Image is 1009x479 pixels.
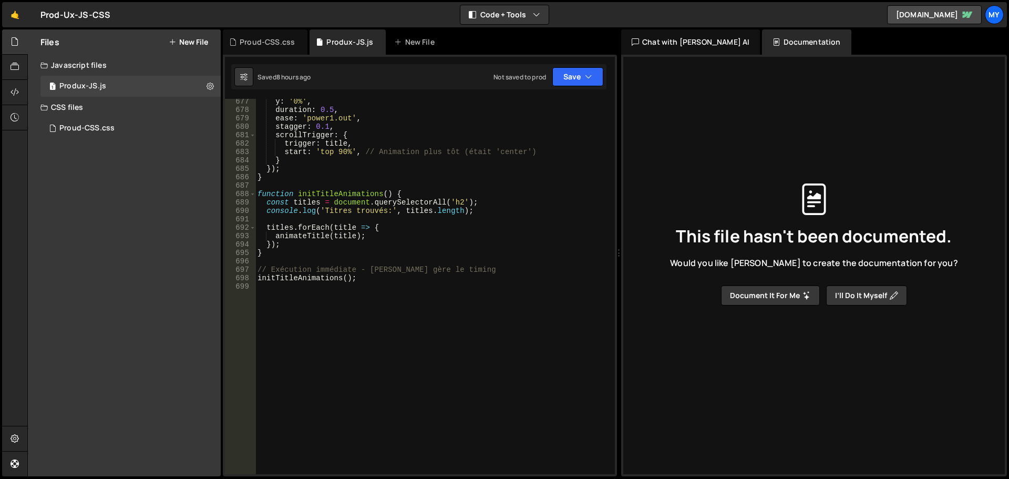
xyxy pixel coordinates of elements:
[240,37,295,47] div: Proud-CSS.css
[225,165,256,173] div: 685
[225,249,256,257] div: 695
[169,38,208,46] button: New File
[552,67,603,86] button: Save
[258,73,311,81] div: Saved
[493,73,546,81] div: Not saved to prod
[225,240,256,249] div: 694
[225,257,256,266] div: 696
[394,37,438,47] div: New File
[276,73,311,81] div: 8 hours ago
[225,215,256,223] div: 691
[225,131,256,139] div: 681
[28,97,221,118] div: CSS files
[721,286,820,305] button: Document it for me
[676,228,952,244] span: This file hasn't been documented.
[40,36,59,48] h2: Files
[621,29,760,55] div: Chat with [PERSON_NAME] AI
[40,118,221,139] div: 16894/46224.css
[225,148,256,156] div: 683
[225,282,256,291] div: 699
[225,181,256,190] div: 687
[225,114,256,123] div: 679
[225,156,256,165] div: 684
[59,81,106,91] div: Produx-JS.js
[225,198,256,207] div: 689
[326,37,373,47] div: Produx-JS.js
[225,97,256,106] div: 677
[887,5,982,24] a: [DOMAIN_NAME]
[985,5,1004,24] a: My
[225,123,256,131] div: 680
[225,190,256,198] div: 688
[49,83,56,91] span: 1
[225,266,256,274] div: 697
[225,232,256,240] div: 693
[2,2,28,27] a: 🤙
[225,139,256,148] div: 682
[826,286,907,305] button: I’ll do it myself
[225,207,256,215] div: 690
[40,76,221,97] div: 16894/46223.js
[28,55,221,76] div: Javascript files
[460,5,549,24] button: Code + Tools
[225,173,256,181] div: 686
[762,29,851,55] div: Documentation
[225,274,256,282] div: 698
[670,257,957,269] span: Would you like [PERSON_NAME] to create the documentation for you?
[225,106,256,114] div: 678
[225,223,256,232] div: 692
[40,8,110,21] div: Prod-Ux-JS-CSS
[59,124,115,133] div: Proud-CSS.css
